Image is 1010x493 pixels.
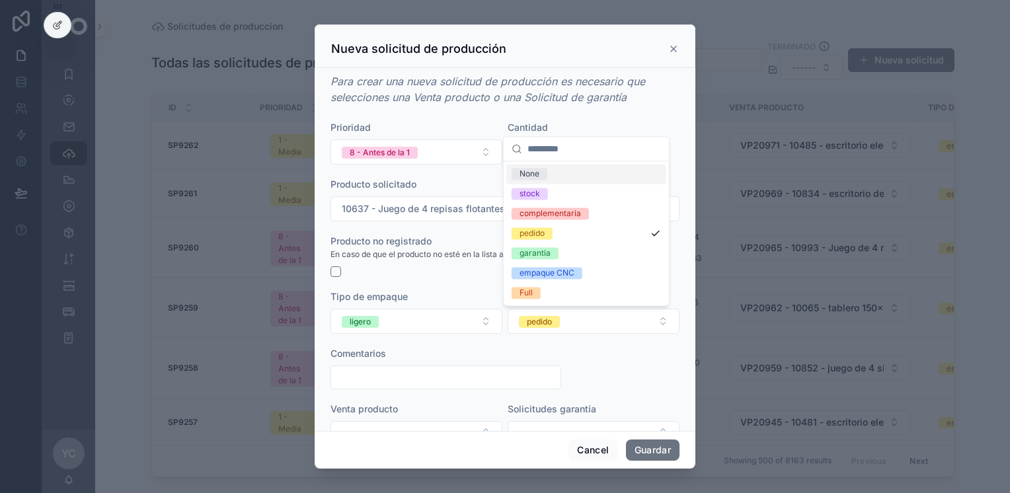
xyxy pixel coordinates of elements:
button: Select Button [330,139,502,165]
span: Venta producto [330,403,398,414]
div: Full [520,287,533,299]
span: Comentarios [330,348,386,359]
h3: Nueva solicitud de producción [331,41,506,57]
button: Cancel [568,439,617,461]
button: Select Button [508,421,680,443]
span: 10637 - Juego de 4 repisas flotantes 30x15 - 15mm negro [342,202,597,215]
span: Producto no registrado [330,235,432,246]
div: 8 - Antes de la 1 [350,147,410,159]
button: Guardar [626,439,680,461]
div: pedido [527,316,552,328]
div: garantia [520,247,551,259]
span: Cantidad [508,122,548,133]
div: pedido [520,227,545,239]
div: ligero [350,316,371,328]
button: Select Button [330,196,680,221]
span: Tipo de empaque [330,291,408,302]
div: stock [520,188,540,200]
button: Select Button [330,421,502,443]
button: Select Button [330,309,502,334]
em: Para crear una nueva solicitud de producción es necesario que selecciones una Venta producto o un... [330,75,645,104]
span: Solicitudes garantía [508,403,596,414]
button: Select Button [508,309,680,334]
span: Prioridad [330,122,371,133]
div: empaque CNC [520,267,574,279]
span: Producto solicitado [330,178,416,190]
div: Suggestions [504,161,669,305]
div: None [520,168,539,180]
div: complementaria [520,208,581,219]
span: En caso de que el producto no esté en la lista anterior, marca esta casilla [330,249,600,260]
